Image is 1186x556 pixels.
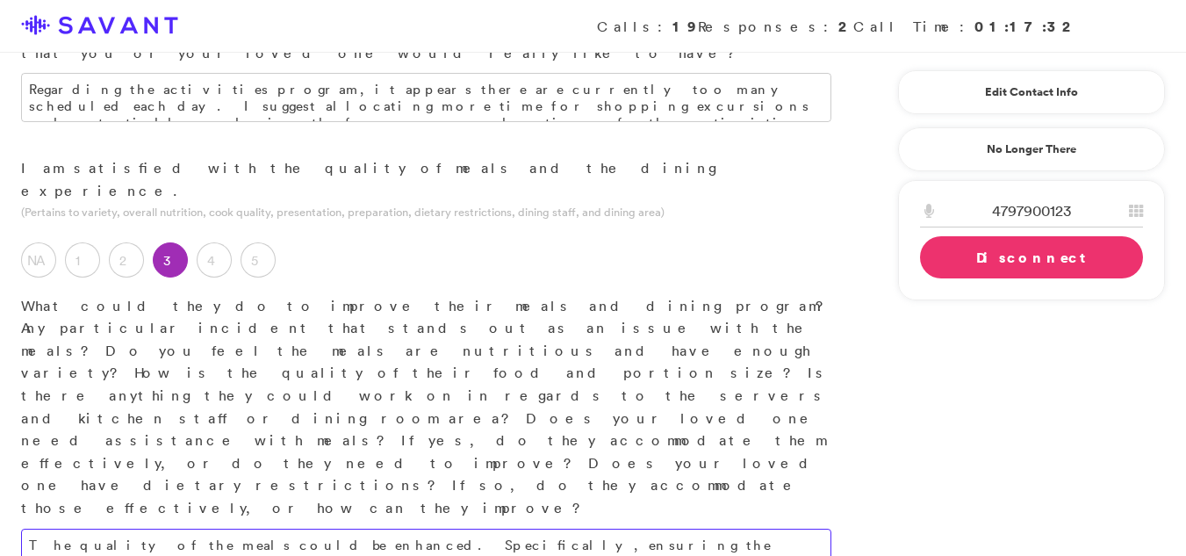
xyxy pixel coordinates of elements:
p: What could they do to improve their meals and dining program? Any particular incident that stands... [21,295,831,520]
strong: 01:17:32 [974,17,1077,36]
label: 2 [109,242,144,278]
a: Disconnect [920,236,1143,278]
strong: 19 [672,17,698,36]
p: I am satisfied with the quality of meals and the dining experience. [21,157,831,202]
label: 1 [65,242,100,278]
p: (Pertains to variety, overall nutrition, cook quality, presentation, preparation, dietary restric... [21,204,831,220]
label: 5 [241,242,276,278]
label: NA [21,242,56,278]
label: 3 [153,242,188,278]
a: No Longer There [898,127,1165,171]
strong: 2 [838,17,853,36]
a: Edit Contact Info [920,78,1143,106]
label: 4 [197,242,232,278]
